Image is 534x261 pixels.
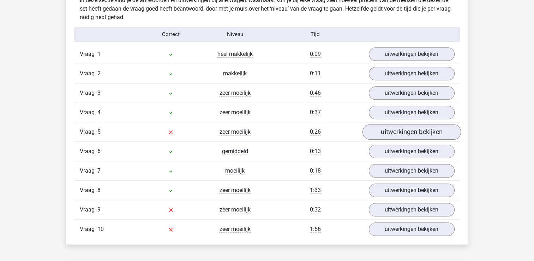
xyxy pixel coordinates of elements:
[267,30,363,39] div: Tijd
[97,167,101,174] span: 7
[369,145,455,158] a: uitwerkingen bekijken
[97,148,101,155] span: 6
[80,167,97,175] span: Vraag
[310,187,321,194] span: 1:33
[97,128,101,135] span: 5
[369,67,455,80] a: uitwerkingen bekijken
[310,109,321,116] span: 0:37
[139,30,203,39] div: Correct
[80,50,97,58] span: Vraag
[80,69,97,78] span: Vraag
[97,206,101,213] span: 9
[80,108,97,117] span: Vraag
[80,186,97,195] span: Vraag
[97,89,101,96] span: 3
[310,206,321,213] span: 0:32
[80,147,97,156] span: Vraag
[369,203,455,216] a: uitwerkingen bekijken
[222,148,248,155] span: gemiddeld
[362,124,461,140] a: uitwerkingen bekijken
[80,89,97,97] span: Vraag
[369,106,455,119] a: uitwerkingen bekijken
[97,109,101,116] span: 4
[217,51,253,58] span: heel makkelijk
[310,167,321,174] span: 0:18
[369,164,455,178] a: uitwerkingen bekijken
[310,70,321,77] span: 0:11
[220,89,251,97] span: zeer moeilijk
[310,148,321,155] span: 0:13
[310,128,321,135] span: 0:26
[220,128,251,135] span: zeer moeilijk
[97,70,101,77] span: 2
[223,70,247,77] span: makkelijk
[220,226,251,233] span: zeer moeilijk
[220,187,251,194] span: zeer moeilijk
[97,226,104,232] span: 10
[80,225,97,233] span: Vraag
[225,167,245,174] span: moeilijk
[97,51,101,57] span: 1
[80,205,97,214] span: Vraag
[369,184,455,197] a: uitwerkingen bekijken
[97,187,101,193] span: 8
[369,47,455,61] a: uitwerkingen bekijken
[80,128,97,136] span: Vraag
[220,109,251,116] span: zeer moeilijk
[310,226,321,233] span: 1:56
[203,30,267,39] div: Niveau
[369,86,455,100] a: uitwerkingen bekijken
[310,89,321,97] span: 0:46
[220,206,251,213] span: zeer moeilijk
[369,222,455,236] a: uitwerkingen bekijken
[310,51,321,58] span: 0:09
